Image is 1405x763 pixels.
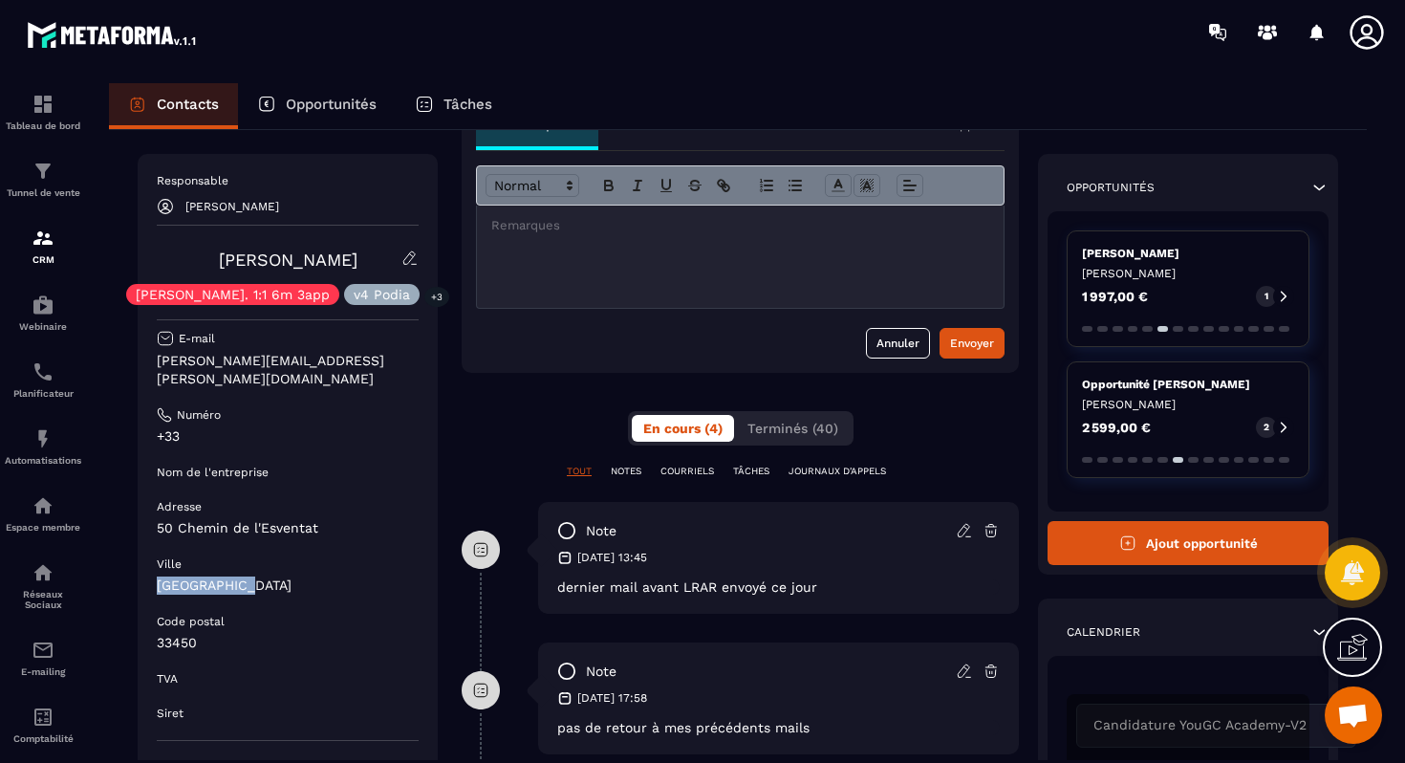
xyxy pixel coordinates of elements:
[5,589,81,610] p: Réseaux Sociaux
[747,421,838,436] span: Terminés (40)
[109,83,238,129] a: Contacts
[219,250,357,270] a: [PERSON_NAME]
[157,352,419,388] p: [PERSON_NAME][EMAIL_ADDRESS][PERSON_NAME][DOMAIN_NAME]
[5,480,81,547] a: automationsautomationsEspace membre
[611,465,641,478] p: NOTES
[157,96,219,113] p: Contacts
[32,93,54,116] img: formation
[1082,421,1151,434] p: 2 599,00 €
[950,334,994,353] div: Envoyer
[1082,290,1148,303] p: 1 997,00 €
[157,519,419,537] p: 50 Chemin de l'Esventat
[733,465,769,478] p: TÂCHES
[1082,397,1294,412] p: [PERSON_NAME]
[5,212,81,279] a: formationformationCRM
[396,83,511,129] a: Tâches
[32,561,54,584] img: social-network
[557,720,1000,735] p: pas de retour à mes précédents mails
[643,421,723,436] span: En cours (4)
[32,494,54,517] img: automations
[5,733,81,744] p: Comptabilité
[157,499,202,514] p: Adresse
[586,663,616,681] p: note
[736,415,850,442] button: Terminés (40)
[5,388,81,399] p: Planificateur
[32,227,54,250] img: formation
[32,360,54,383] img: scheduler
[5,78,81,145] a: formationformationTableau de bord
[136,288,330,301] p: [PERSON_NAME]. 1:1 6m 3app
[940,328,1005,359] button: Envoyer
[577,550,647,565] p: [DATE] 13:45
[443,96,492,113] p: Tâches
[632,415,734,442] button: En cours (4)
[5,120,81,131] p: Tableau de bord
[27,17,199,52] img: logo
[185,200,279,213] p: [PERSON_NAME]
[157,465,269,480] p: Nom de l'entreprise
[5,666,81,677] p: E-mailing
[354,288,410,301] p: v4 Podia
[1067,624,1140,640] p: Calendrier
[5,145,81,212] a: formationformationTunnel de vente
[157,614,225,629] p: Code postal
[1264,290,1268,303] p: 1
[286,96,377,113] p: Opportunités
[5,346,81,413] a: schedulerschedulerPlanificateur
[660,465,714,478] p: COURRIELS
[1310,715,1325,736] input: Search for option
[5,624,81,691] a: emailemailE-mailing
[32,294,54,316] img: automations
[577,690,647,706] p: [DATE] 17:58
[866,328,930,359] button: Annuler
[789,465,886,478] p: JOURNAUX D'APPELS
[177,407,221,423] p: Numéro
[32,427,54,450] img: automations
[157,556,182,572] p: Ville
[157,427,419,446] p: +33
[424,287,449,307] p: +3
[5,522,81,533] p: Espace membre
[32,639,54,662] img: email
[5,547,81,624] a: social-networksocial-networkRéseaux Sociaux
[157,671,178,687] p: TVA
[1082,377,1294,392] p: Opportunité [PERSON_NAME]
[5,455,81,466] p: Automatisations
[5,691,81,758] a: accountantaccountantComptabilité
[5,321,81,332] p: Webinaire
[157,577,419,595] p: [GEOGRAPHIC_DATA]
[179,331,215,346] p: E-mail
[157,706,184,721] p: Siret
[157,173,419,188] p: Responsable
[1325,687,1382,744] a: Ouvrir le chat
[157,634,419,652] p: 33450
[557,579,1000,595] p: dernier mail avant LRAR envoyé ce jour
[1067,180,1155,195] p: Opportunités
[1048,521,1329,565] button: Ajout opportunité
[238,83,396,129] a: Opportunités
[5,187,81,198] p: Tunnel de vente
[567,465,592,478] p: TOUT
[586,522,616,540] p: note
[32,160,54,183] img: formation
[5,413,81,480] a: automationsautomationsAutomatisations
[5,279,81,346] a: automationsautomationsWebinaire
[1082,266,1294,281] p: [PERSON_NAME]
[1264,421,1269,434] p: 2
[1082,246,1294,261] p: [PERSON_NAME]
[5,254,81,265] p: CRM
[32,706,54,729] img: accountant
